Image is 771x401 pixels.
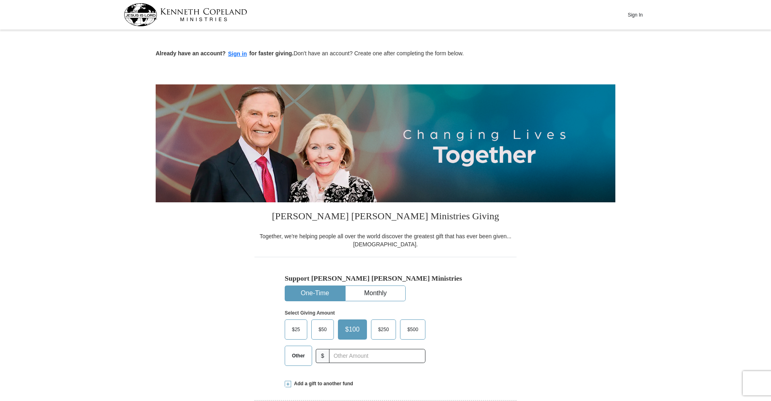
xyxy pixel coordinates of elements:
[124,3,247,26] img: kcm-header-logo.svg
[403,323,422,336] span: $500
[315,323,331,336] span: $50
[623,8,647,21] button: Sign In
[341,323,364,336] span: $100
[316,349,329,363] span: $
[254,232,517,248] div: Together, we're helping people all over the world discover the greatest gift that has ever been g...
[346,286,405,301] button: Monthly
[226,49,250,59] button: Sign in
[254,202,517,232] h3: [PERSON_NAME] [PERSON_NAME] Ministries Giving
[156,50,294,57] strong: Already have an account? for faster giving.
[329,349,425,363] input: Other Amount
[285,310,335,316] strong: Select Giving Amount
[285,286,345,301] button: One-Time
[291,380,353,387] span: Add a gift to another fund
[156,49,615,59] p: Don't have an account? Create one after completing the form below.
[285,274,486,283] h5: Support [PERSON_NAME] [PERSON_NAME] Ministries
[288,323,304,336] span: $25
[374,323,393,336] span: $250
[288,350,309,362] span: Other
